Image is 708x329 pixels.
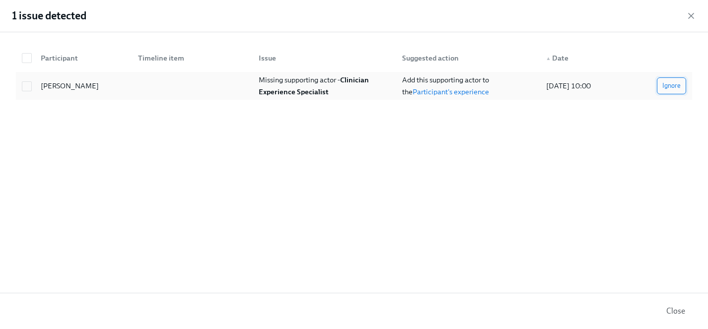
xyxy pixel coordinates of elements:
div: Suggested action [398,52,538,64]
button: Close [659,301,692,321]
span: Close [666,306,685,316]
div: Suggested action [394,48,538,68]
div: Participant [33,48,130,68]
div: Date [542,52,611,64]
div: Issue [255,52,394,64]
div: [DATE] 10:00 [542,80,611,92]
h2: 1 issue detected [12,8,86,23]
div: Participant [37,52,130,64]
span: Ignore [662,81,681,91]
div: [PERSON_NAME]Missing supporting actor -Clinician Experience SpecialistAdd this supporting actor t... [16,72,692,100]
div: Timeline item [134,52,251,64]
div: ▲Date [538,48,611,68]
div: Timeline item [130,48,251,68]
div: [PERSON_NAME] [37,80,130,92]
a: Participant's experience [413,87,489,96]
span: ▲ [546,56,551,61]
button: Ignore [657,77,686,94]
div: Issue [251,48,394,68]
